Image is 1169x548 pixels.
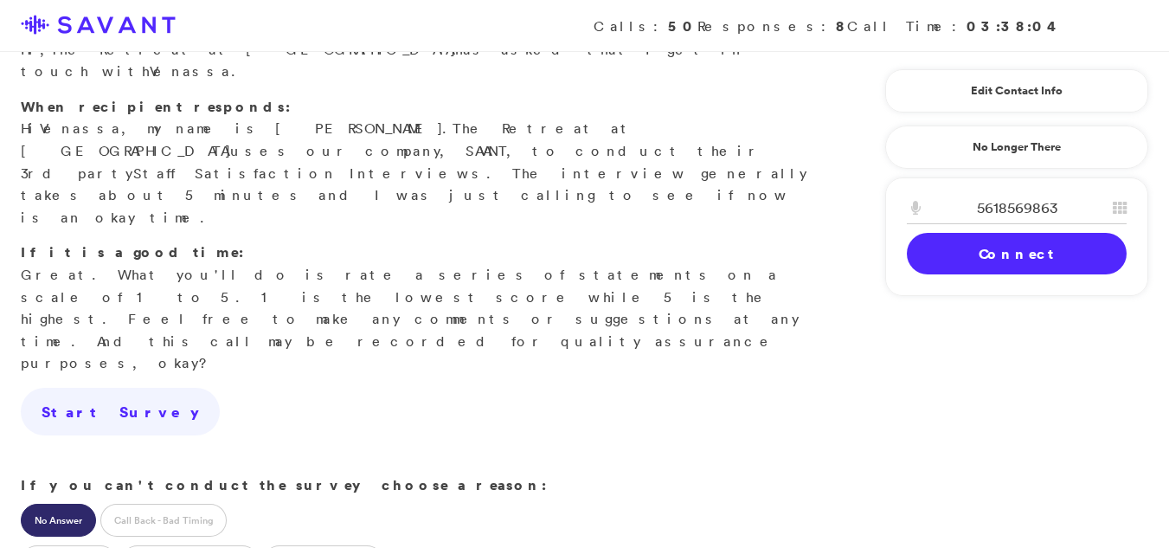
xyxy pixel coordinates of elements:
[907,77,1127,105] a: Edit Contact Info
[21,242,819,375] p: Great. What you'll do is rate a series of statements on a scale of 1 to 5. 1 is the lowest score ...
[150,62,231,80] span: Venassa
[21,242,244,261] strong: If it is a good time:
[21,119,634,159] span: The Retreat at [GEOGRAPHIC_DATA]
[21,475,547,494] strong: If you can't conduct the survey choose a reason:
[21,504,96,537] label: No Answer
[836,16,847,35] strong: 8
[40,119,121,137] span: Venassa
[21,388,220,436] a: Start Survey
[668,16,697,35] strong: 50
[100,504,227,537] label: Call Back - Bad Timing
[50,41,455,58] span: The Retreat at [GEOGRAPHIC_DATA]
[21,97,291,116] strong: When recipient responds:
[885,126,1148,169] a: No Longer There
[21,96,819,229] p: Hi , my name is [PERSON_NAME]. uses our company, SAVANT, to conduct their 3rd party s. The interv...
[967,16,1062,35] strong: 03:38:04
[907,233,1127,274] a: Connect
[133,164,472,182] span: Staff Satisfaction Interview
